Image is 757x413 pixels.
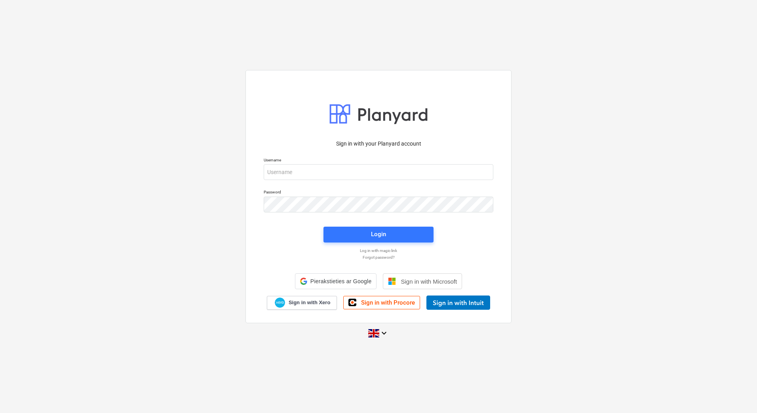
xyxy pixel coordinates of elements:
[310,278,372,284] span: Pierakstieties ar Google
[264,189,493,196] p: Password
[264,164,493,180] input: Username
[267,296,337,310] a: Sign in with Xero
[343,296,420,309] a: Sign in with Procore
[295,273,377,289] div: Pierakstieties ar Google
[379,328,389,338] i: keyboard_arrow_down
[289,299,330,306] span: Sign in with Xero
[388,277,396,285] img: Microsoft logo
[260,248,497,253] a: Log in with magic link
[264,157,493,164] p: Username
[260,255,497,260] a: Forgot password?
[401,278,457,285] span: Sign in with Microsoft
[361,299,415,306] span: Sign in with Procore
[275,297,285,308] img: Xero logo
[323,227,434,242] button: Login
[371,229,386,239] div: Login
[264,140,493,148] p: Sign in with your Planyard account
